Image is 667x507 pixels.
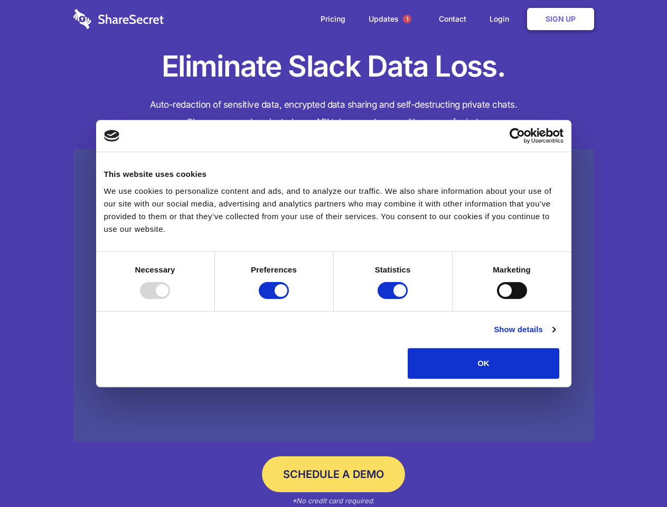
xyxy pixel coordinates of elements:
a: Sign Up [527,8,594,30]
a: Usercentrics Cookiebot - opens in a new window [471,128,563,144]
a: Show details [494,323,555,336]
button: OK [408,348,559,379]
strong: Necessary [135,265,175,274]
em: *No credit card required. [292,496,375,505]
strong: Marketing [493,265,531,274]
img: logo-wordmark-white-trans-d4663122ce5f474addd5e946df7df03e33cb6a1c49d2221995e7729f52c070b2.svg [73,9,164,29]
a: Contact [428,3,477,35]
a: Pricing [310,3,356,35]
a: Login [479,3,525,35]
span: 1 [403,15,411,23]
div: We use cookies to personalize content and ads, and to analyze our traffic. We also share informat... [104,185,563,236]
h4: Auto-redaction of sensitive data, encrypted data sharing and self-destructing private chats. Shar... [73,96,594,131]
strong: Preferences [251,265,297,274]
div: This website uses cookies [104,168,563,181]
h1: Eliminate Slack Data Loss. [73,48,594,86]
strong: Statistics [375,265,411,274]
a: Wistia video thumbnail [73,149,594,442]
img: logo [104,130,120,142]
a: Schedule a Demo [262,456,405,492]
